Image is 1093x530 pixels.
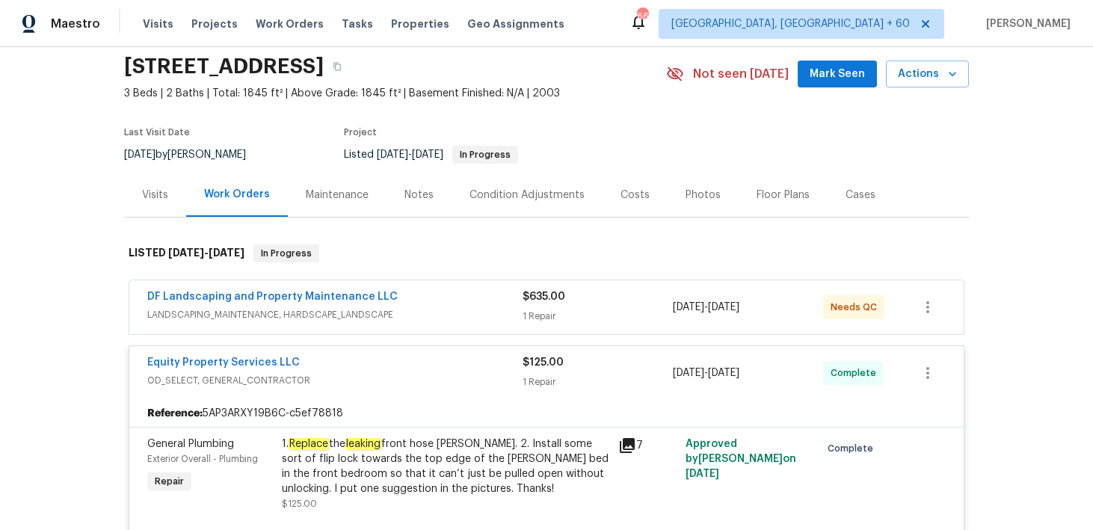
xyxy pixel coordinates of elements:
div: 5AP3ARXY19B6C-c5ef78818 [129,400,964,427]
div: 7 [618,437,677,454]
div: 1 Repair [523,309,673,324]
div: Visits [142,188,168,203]
div: Condition Adjustments [469,188,585,203]
span: [DATE] [124,150,156,160]
em: leaking [345,438,381,450]
span: - [168,247,244,258]
button: Mark Seen [798,61,877,88]
span: Actions [898,65,957,84]
div: Cases [846,188,875,203]
span: Complete [828,441,879,456]
h6: LISTED [129,244,244,262]
span: Not seen [DATE] [693,67,789,81]
em: Replace [289,438,329,450]
span: [DATE] [412,150,443,160]
span: In Progress [255,246,318,261]
div: Notes [404,188,434,203]
div: Costs [621,188,650,203]
span: Needs QC [831,300,883,315]
span: [DATE] [673,302,704,312]
span: Mark Seen [810,65,865,84]
button: Actions [886,61,969,88]
span: $125.00 [523,357,564,368]
div: Photos [686,188,721,203]
div: by [PERSON_NAME] [124,146,264,164]
span: General Plumbing [147,439,234,449]
span: Maestro [51,16,100,31]
div: 1. the front hose [PERSON_NAME]. 2. Install some sort of flip lock towards the top edge of the [P... [282,437,609,496]
span: [DATE] [708,302,739,312]
span: Geo Assignments [467,16,564,31]
span: $125.00 [282,499,317,508]
span: LANDSCAPING_MAINTENANCE, HARDSCAPE_LANDSCAPE [147,307,523,322]
span: Listed [344,150,518,160]
span: Projects [191,16,238,31]
h2: [STREET_ADDRESS] [124,59,324,74]
span: Last Visit Date [124,128,190,137]
span: [DATE] [686,469,719,479]
span: Approved by [PERSON_NAME] on [686,439,796,479]
span: [DATE] [209,247,244,258]
span: - [673,366,739,380]
span: [DATE] [168,247,204,258]
span: [PERSON_NAME] [980,16,1071,31]
span: In Progress [454,150,517,159]
span: Work Orders [256,16,324,31]
span: Visits [143,16,173,31]
span: [GEOGRAPHIC_DATA], [GEOGRAPHIC_DATA] + 60 [671,16,910,31]
span: - [673,300,739,315]
span: [DATE] [673,368,704,378]
div: LISTED [DATE]-[DATE]In Progress [124,229,969,277]
div: Work Orders [204,187,270,202]
span: - [377,150,443,160]
a: Equity Property Services LLC [147,357,300,368]
span: [DATE] [708,368,739,378]
span: Exterior Overall - Plumbing [147,454,258,463]
span: OD_SELECT, GENERAL_CONTRACTOR [147,373,523,388]
b: Reference: [147,406,203,421]
span: Project [344,128,377,137]
span: Complete [831,366,882,380]
span: Repair [149,474,190,489]
div: Floor Plans [757,188,810,203]
button: Copy Address [324,53,351,80]
div: Maintenance [306,188,369,203]
div: 1 Repair [523,375,673,389]
span: Tasks [342,19,373,29]
span: [DATE] [377,150,408,160]
span: $635.00 [523,292,565,302]
div: 661 [637,9,647,24]
span: 3 Beds | 2 Baths | Total: 1845 ft² | Above Grade: 1845 ft² | Basement Finished: N/A | 2003 [124,86,666,101]
span: Properties [391,16,449,31]
a: DF Landscaping and Property Maintenance LLC [147,292,398,302]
